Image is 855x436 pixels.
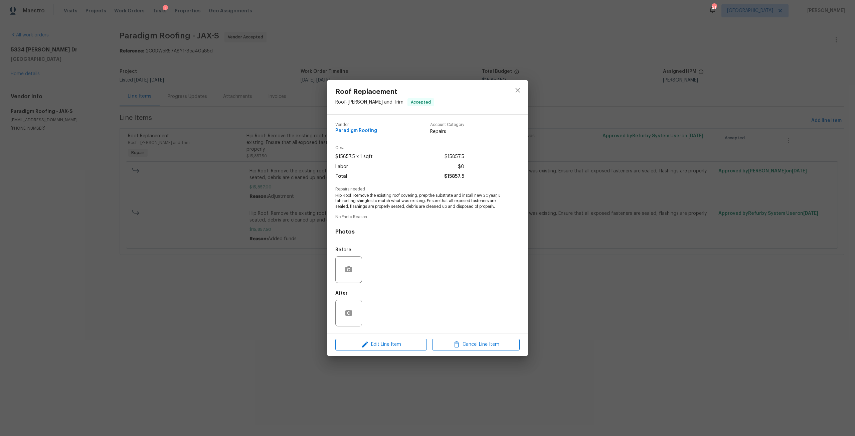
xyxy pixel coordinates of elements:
[335,172,347,181] span: Total
[444,172,464,181] span: $15857.5
[335,291,348,296] h5: After
[434,340,518,349] span: Cancel Line Item
[335,187,520,191] span: Repairs needed
[335,248,351,252] h5: Before
[335,152,373,162] span: $15857.5 x 1 sqft
[335,339,427,350] button: Edit Line Item
[432,339,520,350] button: Cancel Line Item
[430,123,464,127] span: Account Category
[163,5,168,12] div: 1
[335,162,348,172] span: Labor
[712,4,716,11] div: 21
[335,88,434,96] span: Roof Replacement
[335,146,464,150] span: Cost
[335,123,377,127] span: Vendor
[430,128,464,135] span: Repairs
[445,152,464,162] span: $15857.5
[335,215,520,219] span: No Photo Reason
[335,100,403,105] span: Roof - [PERSON_NAME] and Trim
[335,193,501,209] span: Hip Roof: Remove the existing roof covering, prep the substrate and install new 20year, 3 tab roo...
[408,99,434,106] span: Accepted
[337,340,425,349] span: Edit Line Item
[458,162,464,172] span: $0
[335,128,377,133] span: Paradigm Roofing
[510,82,526,98] button: close
[335,229,520,235] h4: Photos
